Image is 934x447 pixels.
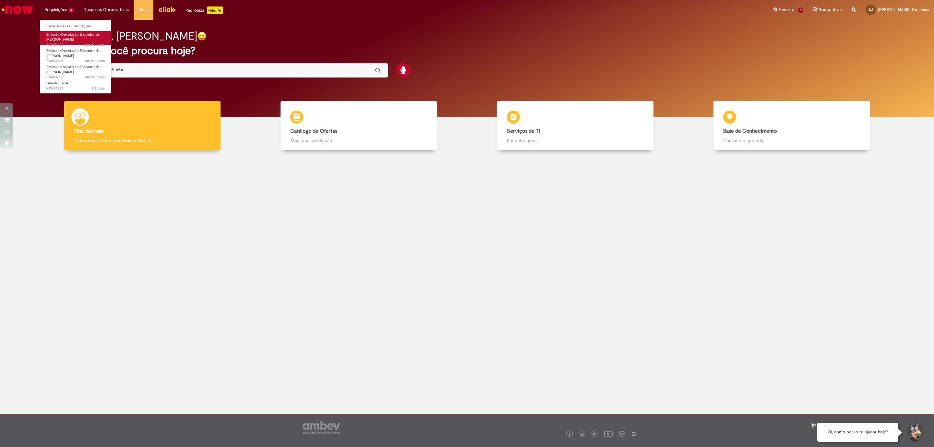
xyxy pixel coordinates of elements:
img: happy-face.png [197,31,207,41]
b: Catálogo de Ofertas [290,128,337,134]
time: 20/08/2025 16:57:56 [92,86,105,91]
img: click_logo_yellow_360x200.png [158,5,176,14]
b: Base de Conhecimento [723,128,777,134]
span: R13433673 [46,86,105,91]
img: logo_footer_facebook.png [568,433,571,436]
span: R13454399 [46,75,105,80]
span: 9d atrás [92,86,105,91]
a: Aberto R13454406 : Emissão/Devolução Encontro de Contas Fornecedor [40,47,111,61]
span: R13454436 [46,42,105,47]
a: Base de Conhecimento Consulte e aprenda [684,101,900,151]
p: +GenAi [207,6,223,14]
button: Iniciar Conversa de Suporte [905,423,924,442]
p: Consulte e aprenda [723,137,860,144]
p: Tirar dúvidas com Lupi Assist e Gen Ai [74,137,211,144]
span: R13454406 [46,58,105,64]
a: Tirar dúvidas Tirar dúvidas com Lupi Assist e Gen Ai [34,101,251,151]
b: Tirar dúvidas [74,128,103,134]
p: Abra uma solicitação [290,137,427,144]
a: Aberto R13454399 : Emissão/Devolução Encontro de Contas Fornecedor [40,64,111,78]
span: 4 [68,7,74,13]
div: Oi, como posso te ajudar hoje? [817,423,898,442]
span: um dia atrás [85,75,105,79]
img: ServiceNow [1,3,34,16]
span: Favoritos [779,6,796,13]
span: um dia atrás [85,58,105,63]
h2: Bom dia, [PERSON_NAME] [73,30,197,42]
b: Serviços de TI [507,128,540,134]
a: Aberto R13433673 : Dúvida Fiscal [40,80,111,92]
img: logo_footer_naosei.png [631,431,637,437]
img: logo_footer_youtube.png [604,429,613,438]
span: [PERSON_NAME] De Jesus [878,7,929,12]
span: um dia atrás [85,42,105,47]
a: Rascunhos [813,7,842,13]
span: Rascunhos [819,6,842,13]
p: Encontre ajuda [507,137,644,144]
img: logo_footer_ambev_rotulo_gray.png [303,421,340,434]
h2: O que você procura hoje? [73,45,861,56]
span: Emissão/Devolução Encontro de [PERSON_NAME] [46,65,100,75]
span: Emissão/Devolução Encontro de [PERSON_NAME] [46,32,100,42]
ul: Requisições [40,19,111,94]
span: Emissão/Devolução Encontro de [PERSON_NAME] [46,48,100,58]
img: logo_footer_twitter.png [581,433,584,436]
a: Serviços de TI Encontre ajuda [467,101,684,151]
a: Aberto R13454436 : Emissão/Devolução Encontro de Contas Fornecedor [40,31,111,45]
img: logo_footer_workplace.png [619,431,625,437]
span: Despesas Corporativas [84,6,129,13]
a: Exibir Todas as Solicitações [40,23,111,30]
a: Catálogo de Ofertas Abra uma solicitação [251,101,467,151]
div: Padroniza [186,6,223,14]
img: logo_footer_linkedin.png [593,432,596,436]
time: 27/08/2025 23:08:00 [85,75,105,79]
span: LJ [869,7,873,12]
span: Dúvida Fiscal [46,81,68,86]
span: More [138,6,149,13]
span: 6 [798,7,803,13]
span: Requisições [44,6,67,13]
